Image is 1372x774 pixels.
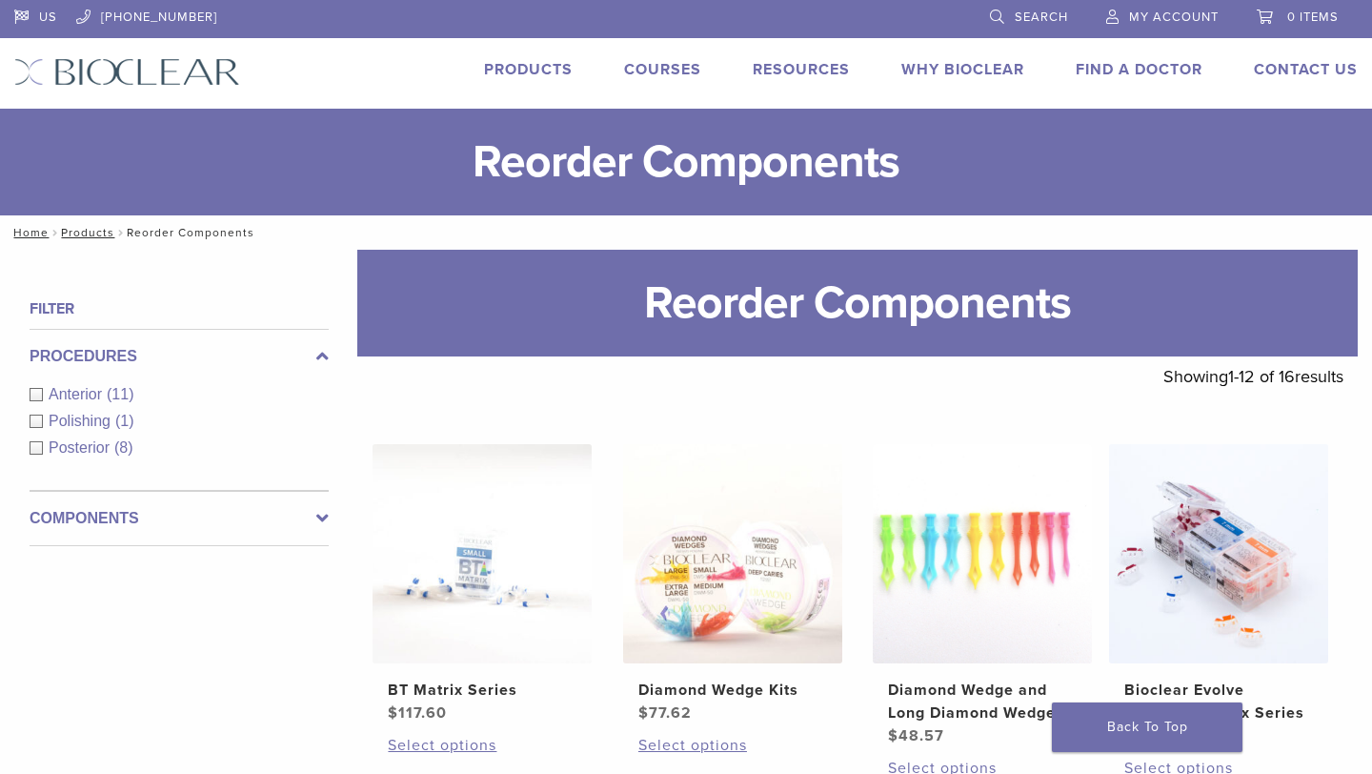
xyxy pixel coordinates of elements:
label: Procedures [30,345,329,368]
img: Diamond Wedge and Long Diamond Wedge [873,444,1092,663]
a: Diamond Wedge KitsDiamond Wedge Kits $77.62 [622,444,844,724]
a: Why Bioclear [901,60,1024,79]
span: (1) [115,413,134,429]
img: BT Matrix Series [373,444,592,663]
span: $ [388,703,398,723]
h1: Reorder Components [357,250,1358,356]
span: / [114,228,127,237]
label: Components [30,507,329,530]
span: $ [638,703,649,723]
a: Courses [624,60,701,79]
span: Polishing [49,413,115,429]
a: Contact Us [1254,60,1358,79]
span: 0 items [1287,10,1339,25]
span: Anterior [49,386,107,402]
span: $ [888,726,898,745]
img: Bioclear [14,58,240,86]
span: My Account [1129,10,1219,25]
bdi: 77.62 [638,703,692,723]
h2: Diamond Wedge Kits [638,679,827,702]
bdi: 117.60 [388,703,447,723]
span: (11) [107,386,133,402]
bdi: 48.57 [888,726,944,745]
a: Products [61,226,114,239]
a: Products [484,60,573,79]
img: Diamond Wedge Kits [623,444,842,663]
h2: Bioclear Evolve Posterior Matrix Series [1124,679,1313,724]
h2: BT Matrix Series [388,679,576,702]
p: Showing results [1163,356,1343,397]
a: Find A Doctor [1076,60,1202,79]
a: BT Matrix SeriesBT Matrix Series $117.60 [372,444,594,724]
span: Search [1015,10,1068,25]
a: Select options for “BT Matrix Series” [388,734,576,757]
span: / [49,228,61,237]
a: Resources [753,60,850,79]
span: Posterior [49,439,114,456]
a: Bioclear Evolve Posterior Matrix SeriesBioclear Evolve Posterior Matrix Series $113.48 [1108,444,1330,747]
span: (8) [114,439,133,456]
a: Home [8,226,49,239]
span: 1-12 of 16 [1228,366,1295,387]
h2: Diamond Wedge and Long Diamond Wedge [888,679,1077,724]
a: Select options for “Diamond Wedge Kits” [638,734,827,757]
h4: Filter [30,297,329,320]
a: Back To Top [1052,703,1242,752]
a: Diamond Wedge and Long Diamond WedgeDiamond Wedge and Long Diamond Wedge $48.57 [872,444,1094,747]
img: Bioclear Evolve Posterior Matrix Series [1109,444,1328,663]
